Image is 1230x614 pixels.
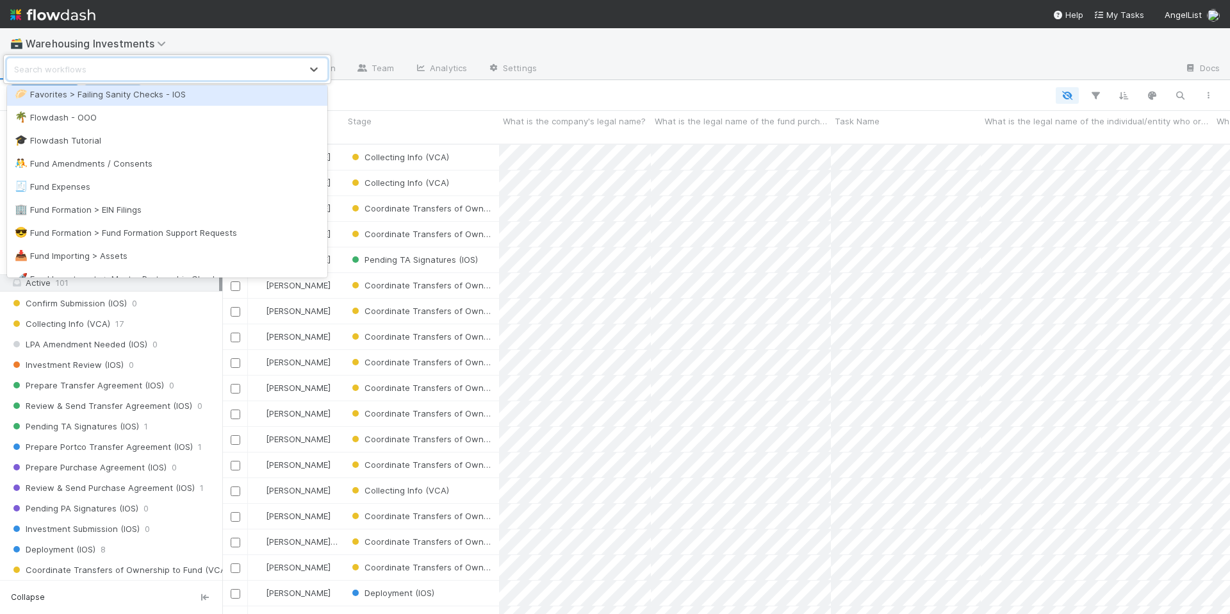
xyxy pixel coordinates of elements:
[15,157,320,170] div: Fund Amendments / Consents
[15,204,28,215] span: 🏢
[15,88,28,99] span: 🥟
[14,63,86,76] div: Search workflows
[15,273,28,284] span: 🚀
[15,227,28,238] span: 😎
[15,135,28,145] span: 🎓
[15,180,320,193] div: Fund Expenses
[15,111,320,124] div: Flowdash - OOO
[15,226,320,239] div: Fund Formation > Fund Formation Support Requests
[15,249,320,262] div: Fund Importing > Assets
[15,112,28,122] span: 🌴
[15,250,28,261] span: 📥
[15,181,28,192] span: 🧾
[15,272,320,285] div: Fund Investments > Master Partnership Checks
[15,158,28,169] span: 🤼
[15,88,320,101] div: Favorites > Failing Sanity Checks - IOS
[15,134,320,147] div: Flowdash Tutorial
[15,203,320,216] div: Fund Formation > EIN Filings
